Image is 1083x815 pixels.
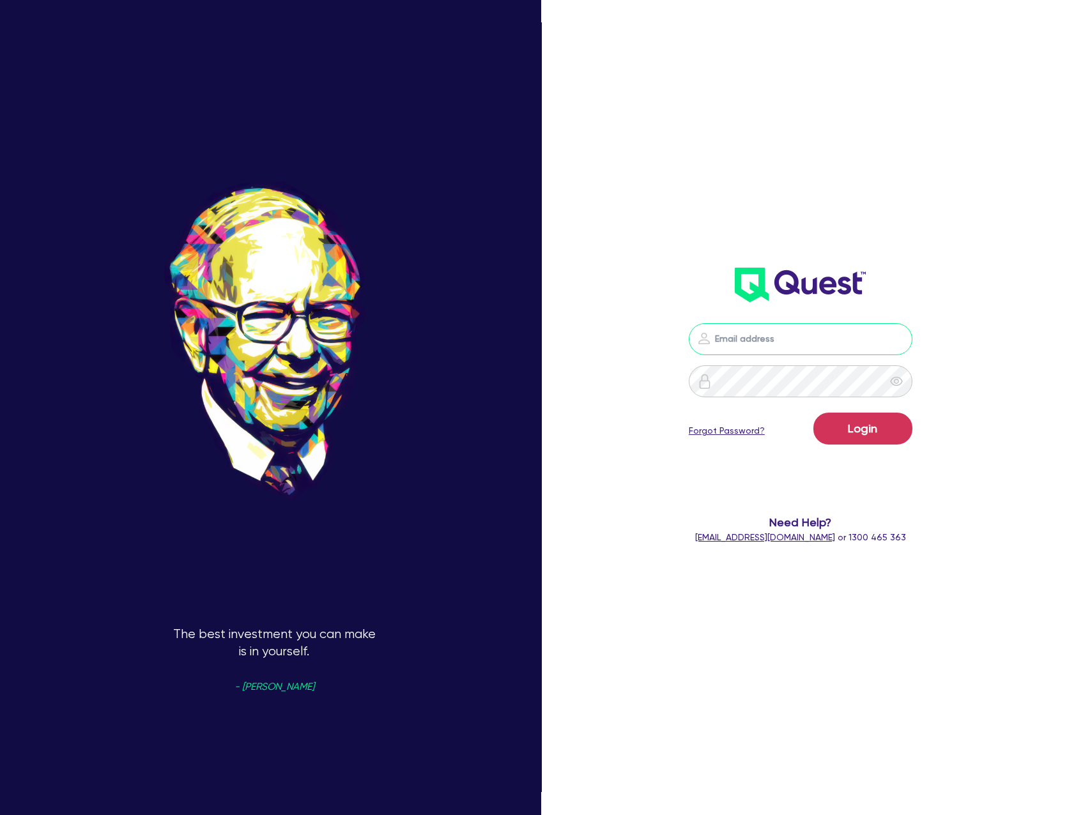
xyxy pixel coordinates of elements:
[813,413,912,445] button: Login
[890,375,903,388] span: eye
[234,682,314,692] span: - [PERSON_NAME]
[696,331,712,346] img: icon-password
[657,514,943,531] span: Need Help?
[695,532,835,542] a: [EMAIL_ADDRESS][DOMAIN_NAME]
[689,323,912,355] input: Email address
[689,424,765,438] a: Forgot Password?
[735,268,866,302] img: wH2k97JdezQIQAAAABJRU5ErkJggg==
[695,532,906,542] span: or 1300 465 363
[697,374,712,389] img: icon-password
